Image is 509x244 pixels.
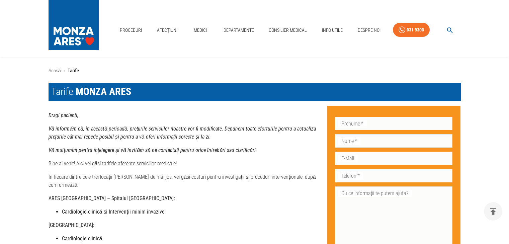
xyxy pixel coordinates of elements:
[393,23,430,37] a: 031 9300
[64,67,65,75] li: ›
[154,23,180,37] a: Afecțiuni
[484,202,502,221] button: delete
[49,173,322,189] p: În fiecare dintre cele trei locații [PERSON_NAME] de mai jos, vei găsi costuri pentru investigați...
[221,23,257,37] a: Departamente
[49,67,461,75] nav: breadcrumb
[49,147,257,153] strong: Vă mulțumim pentru înțelegere și vă invităm să ne contactați pentru orice întrebări sau clarificări.
[117,23,145,37] a: Proceduri
[62,209,165,215] strong: Cardiologie clinică și Intervenții minim invazive
[49,112,78,118] strong: Dragi pacienți,
[49,160,322,168] p: Bine ai venit! Aici vei găsi tarifele aferente serviciilor medicale!
[76,86,131,97] span: MONZA ARES
[190,23,211,37] a: Medici
[266,23,310,37] a: Consilier Medical
[49,222,94,228] strong: [GEOGRAPHIC_DATA]:
[68,67,79,75] p: Tarife
[49,126,316,140] strong: Vă informăm că, în această perioadă, prețurile serviciilor noastre vor fi modificate. Depunem toa...
[49,83,461,101] h1: Tarife
[49,195,175,201] strong: ARES [GEOGRAPHIC_DATA] – Spitalul [GEOGRAPHIC_DATA]:
[319,23,345,37] a: Info Utile
[355,23,383,37] a: Despre Noi
[407,26,424,34] div: 031 9300
[62,235,102,242] strong: Cardiologie clinică
[49,68,61,74] a: Acasă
